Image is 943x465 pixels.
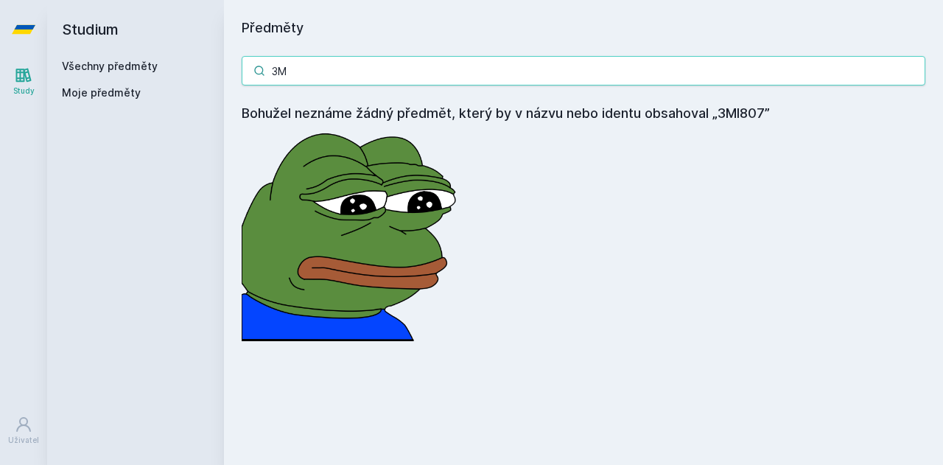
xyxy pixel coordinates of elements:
[242,124,463,341] img: error_picture.png
[13,85,35,97] div: Study
[8,435,39,446] div: Uživatel
[242,56,925,85] input: Název nebo ident předmětu…
[62,85,141,100] span: Moje předměty
[62,60,158,72] a: Všechny předměty
[242,103,925,124] h4: Bohužel neznáme žádný předmět, který by v názvu nebo identu obsahoval „3MI807”
[3,59,44,104] a: Study
[3,408,44,453] a: Uživatel
[242,18,925,38] h1: Předměty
